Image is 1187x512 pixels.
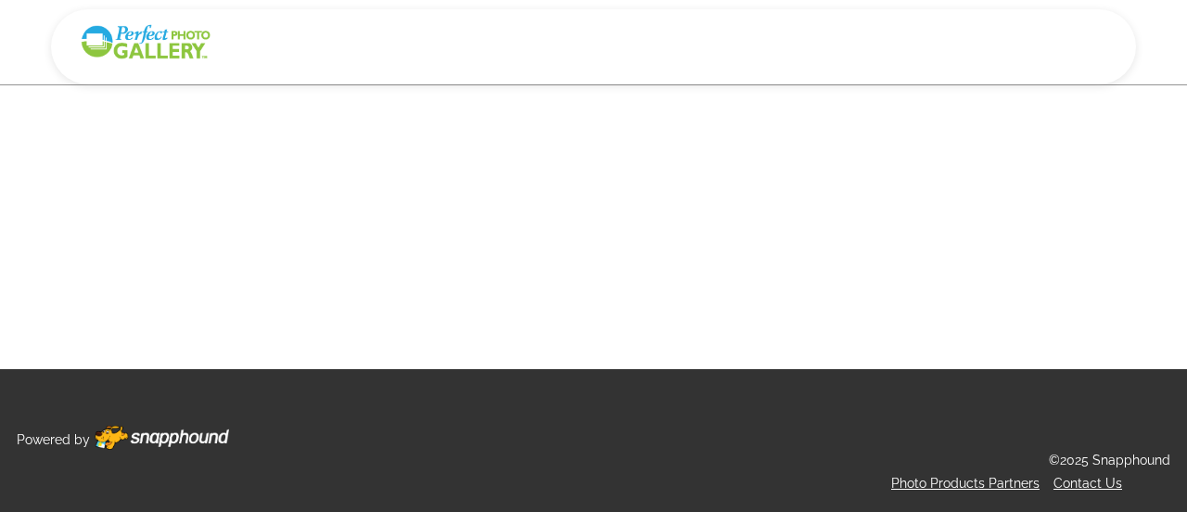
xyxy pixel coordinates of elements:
img: Snapphound Logo [79,23,212,61]
img: Footer [95,426,229,450]
a: Photo Products Partners [891,476,1040,491]
a: Contact Us [1053,476,1122,491]
p: Powered by [17,429,90,452]
p: ©2025 Snapphound [1049,449,1170,472]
